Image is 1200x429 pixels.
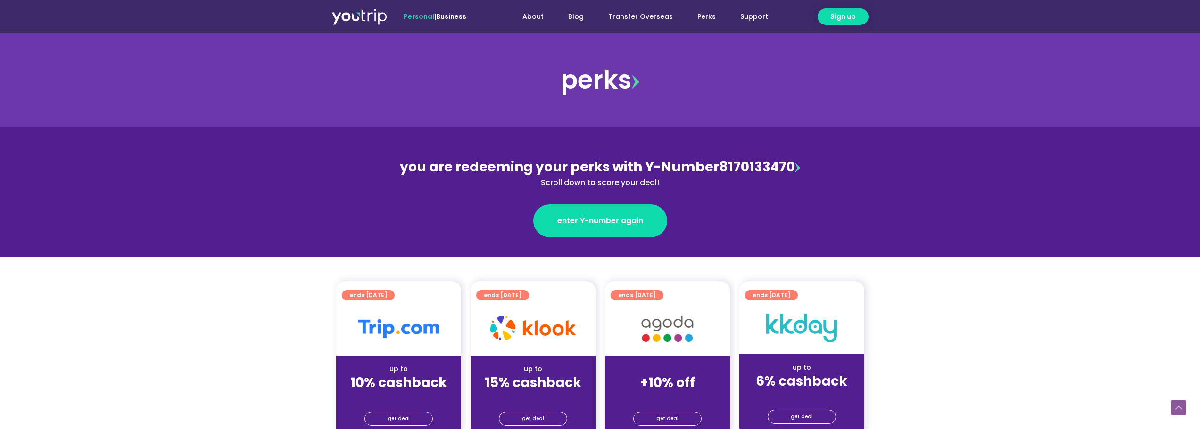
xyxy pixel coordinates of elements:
[756,372,847,390] strong: 6% cashback
[728,8,780,25] a: Support
[640,373,695,392] strong: +10% off
[533,204,667,237] a: enter Y-number again
[499,412,567,426] a: get deal
[633,412,702,426] a: get deal
[747,390,857,400] div: (for stays only)
[344,391,454,401] div: (for stays only)
[476,290,529,300] a: ends [DATE]
[364,412,433,426] a: get deal
[349,290,387,300] span: ends [DATE]
[791,410,813,423] span: get deal
[611,290,663,300] a: ends [DATE]
[618,290,656,300] span: ends [DATE]
[396,177,805,188] div: Scroll down to score your deal!
[404,12,434,21] span: Personal
[344,364,454,374] div: up to
[478,364,588,374] div: up to
[753,290,790,300] span: ends [DATE]
[484,290,521,300] span: ends [DATE]
[745,290,798,300] a: ends [DATE]
[685,8,728,25] a: Perks
[485,373,581,392] strong: 15% cashback
[659,364,676,373] span: up to
[478,391,588,401] div: (for stays only)
[436,12,466,21] a: Business
[350,373,447,392] strong: 10% cashback
[522,412,544,425] span: get deal
[492,8,780,25] nav: Menu
[557,215,643,227] span: enter Y-number again
[656,412,679,425] span: get deal
[342,290,395,300] a: ends [DATE]
[396,157,805,188] div: 8170133470
[404,12,466,21] span: |
[510,8,556,25] a: About
[556,8,596,25] a: Blog
[747,363,857,372] div: up to
[596,8,685,25] a: Transfer Overseas
[388,412,410,425] span: get deal
[830,12,856,22] span: Sign up
[612,391,722,401] div: (for stays only)
[400,158,719,176] span: you are redeeming your perks with Y-Number
[768,410,836,424] a: get deal
[818,8,869,25] a: Sign up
